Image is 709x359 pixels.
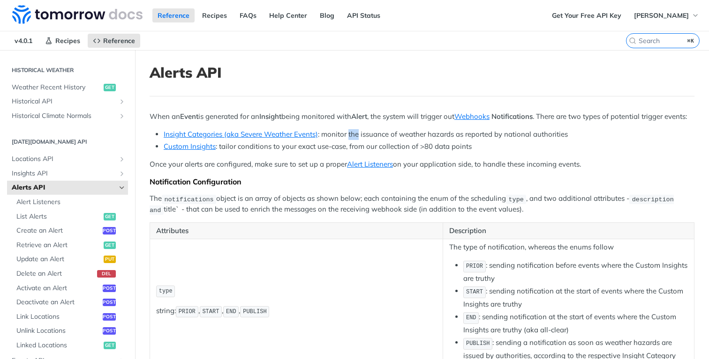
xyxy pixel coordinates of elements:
button: Show subpages for Insights API [118,170,126,177]
a: Alerts APIHide subpages for Alerts API [7,181,128,195]
p: string: , , , [156,305,437,319]
span: Insights API [12,169,116,178]
span: PRIOR [466,263,483,270]
div: Notification Configuration [150,177,694,186]
span: del [97,270,116,278]
p: Attributes [156,226,437,236]
h1: Alerts API [150,64,694,81]
kbd: ⌘K [685,36,697,45]
span: PRIOR [179,308,196,315]
a: Unlink Locationspost [12,324,128,338]
a: Alert Listeners [347,160,393,169]
a: Help Center [264,8,312,22]
span: get [104,242,116,249]
span: type [509,196,524,203]
button: Show subpages for Locations API [118,155,126,163]
button: [PERSON_NAME] [629,8,704,22]
p: The object is an array of objects as shown below; each containing the enum of the scheduling , an... [150,193,694,215]
a: Linked Locationsget [12,338,128,352]
span: post [103,285,116,292]
p: Once your alerts are configured, make sure to set up a proper on your application side, to handle... [150,159,694,170]
a: Webhooks [454,112,490,121]
span: notifications [164,196,213,203]
li: : sending notification before events where the Custom Insights are truthy [463,260,688,284]
span: START [466,289,483,295]
span: Historical Climate Normals [12,111,116,121]
span: Create an Alert [16,226,100,235]
p: Description [449,226,688,236]
span: Alerts API [12,183,116,192]
li: : tailor conditions to your exact use-case, from our collection of >80 data points [164,141,694,152]
a: Blog [315,8,339,22]
li: : monitor the issuance of weather hazards as reported by national authorities [164,129,694,140]
a: Delete an Alertdel [12,267,128,281]
a: API Status [342,8,385,22]
span: END [466,315,476,321]
span: v4.0.1 [9,34,38,48]
a: Activate an Alertpost [12,281,128,295]
span: get [104,213,116,220]
span: Deactivate an Alert [16,298,100,307]
a: Insights APIShow subpages for Insights API [7,167,128,181]
span: Retrieve an Alert [16,241,101,250]
span: post [103,327,116,335]
span: get [104,84,116,91]
span: get [104,342,116,349]
span: post [103,313,116,321]
span: [PERSON_NAME] [634,11,689,20]
a: Historical Climate NormalsShow subpages for Historical Climate Normals [7,109,128,123]
p: When an is generated for an being monitored with , the system will trigger out . There are two ty... [150,111,694,122]
a: Retrieve an Alertget [12,238,128,252]
strong: Notifications [491,112,533,121]
span: Delete an Alert [16,269,95,278]
a: Insight Categories (aka Severe Weather Events) [164,130,318,139]
span: Locations API [12,154,116,164]
span: Alert Listeners [16,198,126,207]
a: Reference [88,34,140,48]
span: Linked Locations [16,341,101,350]
a: Alert Listeners [12,195,128,209]
a: FAQs [234,8,262,22]
a: Weather Recent Historyget [7,81,128,95]
span: Historical API [12,97,116,106]
img: Tomorrow.io Weather API Docs [12,5,143,24]
strong: Event [180,112,198,121]
p: The type of notification, whereas the enums follow [449,242,688,253]
h2: [DATE][DOMAIN_NAME] API [7,138,128,146]
span: Reference [103,37,135,45]
span: START [202,308,219,315]
a: Historical APIShow subpages for Historical API [7,95,128,109]
button: Hide subpages for Alerts API [118,184,126,191]
span: Activate an Alert [16,284,100,293]
a: Create an Alertpost [12,224,128,238]
span: Weather Recent History [12,83,101,92]
a: Deactivate an Alertpost [12,295,128,309]
a: Custom Insights [164,142,216,151]
span: type [159,288,173,294]
span: Update an Alert [16,255,101,264]
a: List Alertsget [12,210,128,224]
a: Recipes [197,8,232,22]
h2: Historical Weather [7,66,128,74]
span: Link Locations [16,312,100,322]
a: Recipes [40,34,85,48]
a: Reference [152,8,195,22]
span: Recipes [55,37,80,45]
span: END [226,308,236,315]
a: Update an Alertput [12,252,128,266]
span: PUBLISH [466,340,490,347]
span: Unlink Locations [16,326,100,336]
li: : sending notification at the start of events where the Custom Insights are truthy [463,286,688,309]
svg: Search [629,37,636,44]
button: Show subpages for Historical Climate Normals [118,112,126,120]
a: Get Your Free API Key [547,8,626,22]
button: Show subpages for Historical API [118,98,126,105]
a: Link Locationspost [12,310,128,324]
strong: Alert [351,112,367,121]
span: List Alerts [16,212,101,221]
a: Locations APIShow subpages for Locations API [7,152,128,166]
span: post [103,299,116,306]
span: PUBLISH [243,308,266,315]
span: put [104,256,116,263]
span: post [103,227,116,234]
